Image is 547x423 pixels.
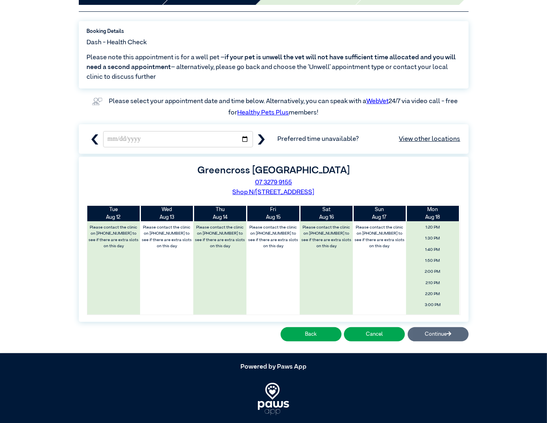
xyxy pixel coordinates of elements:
[353,206,406,221] th: Aug 17
[409,267,457,276] span: 2:00 PM
[409,278,457,288] span: 2:10 PM
[300,206,353,221] th: Aug 16
[366,98,389,105] a: WebVet
[87,54,456,71] span: if your pet is unwell the vet will not have sufficient time allocated and you will need a second ...
[247,223,299,251] label: Please contact the clinic on [PHONE_NUMBER] to see if there are extra slots on this day
[255,179,292,186] a: 07 3279 9155
[87,206,141,221] th: Aug 12
[406,206,459,221] th: Aug 18
[79,363,469,371] h5: Powered by Paws App
[409,300,457,310] span: 3:00 PM
[194,223,246,251] label: Please contact the clinic on [PHONE_NUMBER] to see if there are extra slots on this day
[140,206,193,221] th: Aug 13
[409,234,457,243] span: 1:30 PM
[277,134,460,144] span: Preferred time unavailable?
[233,189,315,196] a: Shop N/[STREET_ADDRESS]
[193,206,246,221] th: Aug 14
[301,223,352,251] label: Please contact the clinic on [PHONE_NUMBER] to see if there are extra slots on this day
[409,289,457,299] span: 2:20 PM
[87,28,461,35] label: Booking Details
[88,223,140,251] label: Please contact the clinic on [PHONE_NUMBER] to see if there are extra slots on this day
[399,134,461,144] a: View other locations
[109,98,459,116] label: Please select your appointment date and time below. Alternatively, you can speak with a 24/7 via ...
[354,223,406,251] label: Please contact the clinic on [PHONE_NUMBER] to see if there are extra slots on this day
[87,53,461,82] span: Please note this appointment is for a well pet – – alternatively, please go back and choose the ‘...
[409,256,457,265] span: 1:50 PM
[409,223,457,232] span: 1:20 PM
[258,383,289,415] img: PawsApp
[197,166,350,175] label: Greencross [GEOGRAPHIC_DATA]
[141,223,193,251] label: Please contact the clinic on [PHONE_NUMBER] to see if there are extra slots on this day
[238,110,289,116] a: Healthy Pets Plus
[246,206,300,221] th: Aug 15
[344,327,405,341] button: Cancel
[409,245,457,255] span: 1:40 PM
[281,327,342,341] button: Back
[87,38,147,47] span: Dash - Health Check
[89,95,105,108] img: vet
[409,312,457,321] span: 3:10 PM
